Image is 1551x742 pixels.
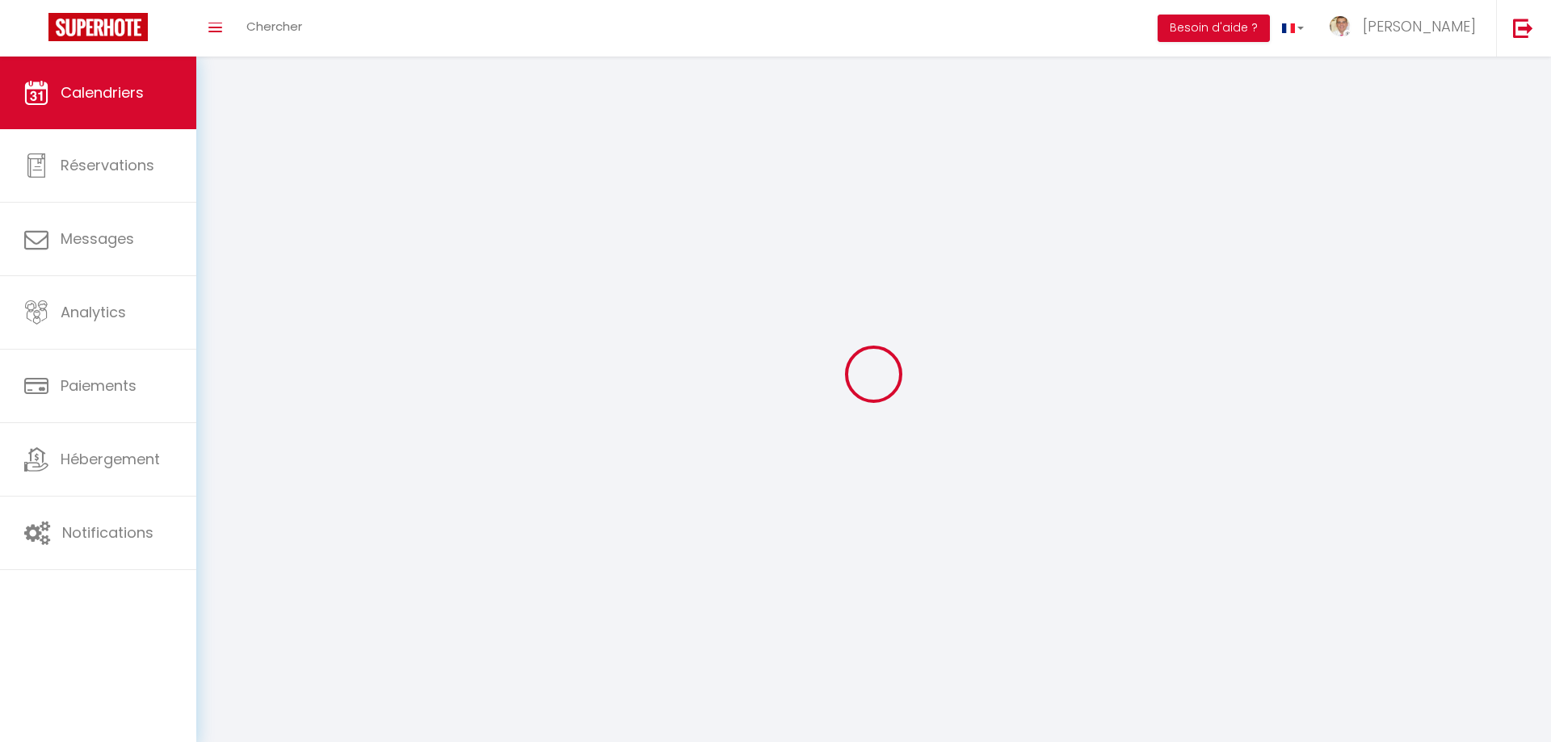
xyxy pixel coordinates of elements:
[61,449,160,469] span: Hébergement
[61,155,154,175] span: Réservations
[48,13,148,41] img: Super Booking
[61,375,137,396] span: Paiements
[1513,18,1533,38] img: logout
[61,302,126,322] span: Analytics
[1328,15,1352,38] img: ...
[1363,16,1476,36] span: [PERSON_NAME]
[61,82,144,103] span: Calendriers
[61,228,134,249] span: Messages
[1158,15,1270,42] button: Besoin d'aide ?
[62,522,153,543] span: Notifications
[246,18,302,35] span: Chercher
